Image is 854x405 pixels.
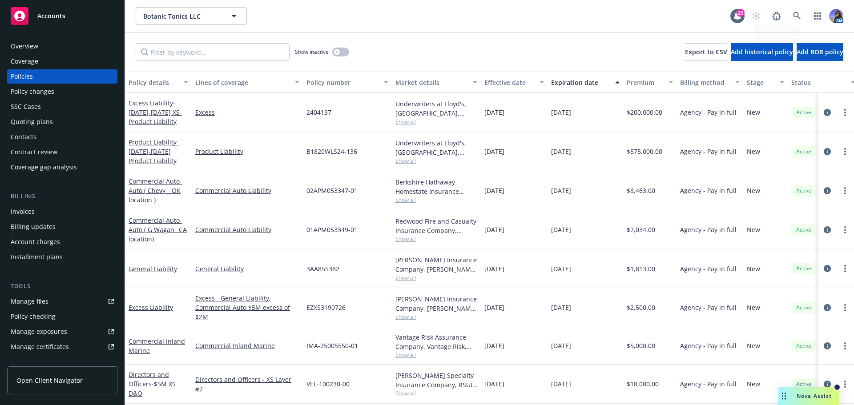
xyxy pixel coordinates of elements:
[395,351,477,359] span: Show all
[395,389,477,397] span: Show all
[395,118,477,125] span: Show all
[829,9,843,23] img: photo
[627,186,655,195] span: $8,463.00
[395,313,477,321] span: Show all
[840,302,850,313] a: more
[143,12,220,21] span: Botanic Tonics LLC
[11,130,36,144] div: Contacts
[484,264,504,273] span: [DATE]
[195,78,290,87] div: Lines of coverage
[551,147,571,156] span: [DATE]
[195,293,299,321] a: Excess - General Liability, Commercial Auto $5M excess of $2M
[395,177,477,196] div: Berkshire Hathaway Homestate Insurance Company, Berkshire Hathaway Homestate Companies (BHHC)
[551,341,571,350] span: [DATE]
[395,274,477,281] span: Show all
[7,205,117,219] a: Invoices
[129,177,182,204] span: - Auto ( Chevy _ OK location )
[809,7,826,25] a: Switch app
[11,250,63,264] div: Installment plans
[129,78,178,87] div: Policy details
[551,108,571,117] span: [DATE]
[7,340,117,354] a: Manage certificates
[822,379,833,389] a: circleInformation
[731,48,793,56] span: Add historical policy
[7,325,117,339] a: Manage exposures
[680,78,730,87] div: Billing method
[685,48,727,56] span: Export to CSV
[11,205,35,219] div: Invoices
[195,147,299,156] a: Product Liability
[484,186,504,195] span: [DATE]
[129,177,182,204] a: Commercial Auto
[840,146,850,157] a: more
[747,379,760,389] span: New
[192,72,303,93] button: Lines of coverage
[7,235,117,249] a: Account charges
[129,265,177,273] a: General Liability
[7,130,117,144] a: Contacts
[7,192,117,201] div: Billing
[685,43,727,61] button: Export to CSV
[7,282,117,291] div: Tools
[747,303,760,312] span: New
[680,147,737,156] span: Agency - Pay in full
[195,375,299,393] a: Directors and Officers - XS Layer #2
[822,263,833,274] a: circleInformation
[627,341,655,350] span: $5,000.00
[548,72,623,93] button: Expiration date
[822,225,833,235] a: circleInformation
[627,108,662,117] span: $200,000.00
[395,255,477,274] div: [PERSON_NAME] Insurance Company, [PERSON_NAME] Insurance, CIS Insurance Services (EPIC)
[306,108,331,117] span: 2404137
[822,146,833,157] a: circleInformation
[840,379,850,389] a: more
[129,99,182,126] a: Excess Liability
[129,216,187,243] span: - Auto ( G Wagan _CA location)
[747,147,760,156] span: New
[797,392,832,400] span: Nova Assist
[822,341,833,351] a: circleInformation
[623,72,677,93] button: Premium
[306,78,379,87] div: Policy number
[484,78,534,87] div: Effective date
[747,78,774,87] div: Stage
[731,43,793,61] button: Add historical policy
[395,78,467,87] div: Market details
[7,355,117,369] a: Manage claims
[795,380,813,388] span: Active
[11,39,38,53] div: Overview
[551,264,571,273] span: [DATE]
[551,303,571,312] span: [DATE]
[627,264,655,273] span: $1,813.00
[129,138,179,165] a: Product Liability
[747,186,760,195] span: New
[680,303,737,312] span: Agency - Pay in full
[395,333,477,351] div: Vantage Risk Assurance Company, Vantage Risk, Amwins
[7,39,117,53] a: Overview
[395,99,477,118] div: Underwriters at Lloyd's, [GEOGRAPHIC_DATA], [PERSON_NAME] of [GEOGRAPHIC_DATA], Clinical Trials I...
[129,216,187,243] a: Commercial Auto
[551,78,610,87] div: Expiration date
[627,147,662,156] span: $575,000.00
[306,186,358,195] span: 02APM053347-01
[7,84,117,99] a: Policy changes
[11,100,41,114] div: SSC Cases
[778,387,790,405] div: Drag to move
[484,379,504,389] span: [DATE]
[795,226,813,234] span: Active
[795,304,813,312] span: Active
[627,78,663,87] div: Premium
[795,342,813,350] span: Active
[306,379,350,389] span: VEL-100230-00
[788,7,806,25] a: Search
[747,341,760,350] span: New
[840,107,850,118] a: more
[306,225,358,234] span: 01APM053349-01
[195,225,299,234] a: Commercial Auto Liability
[303,72,392,93] button: Policy number
[680,379,737,389] span: Agency - Pay in full
[395,157,477,164] span: Show all
[627,303,655,312] span: $2,500.00
[129,380,176,397] span: - $5M XS D&O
